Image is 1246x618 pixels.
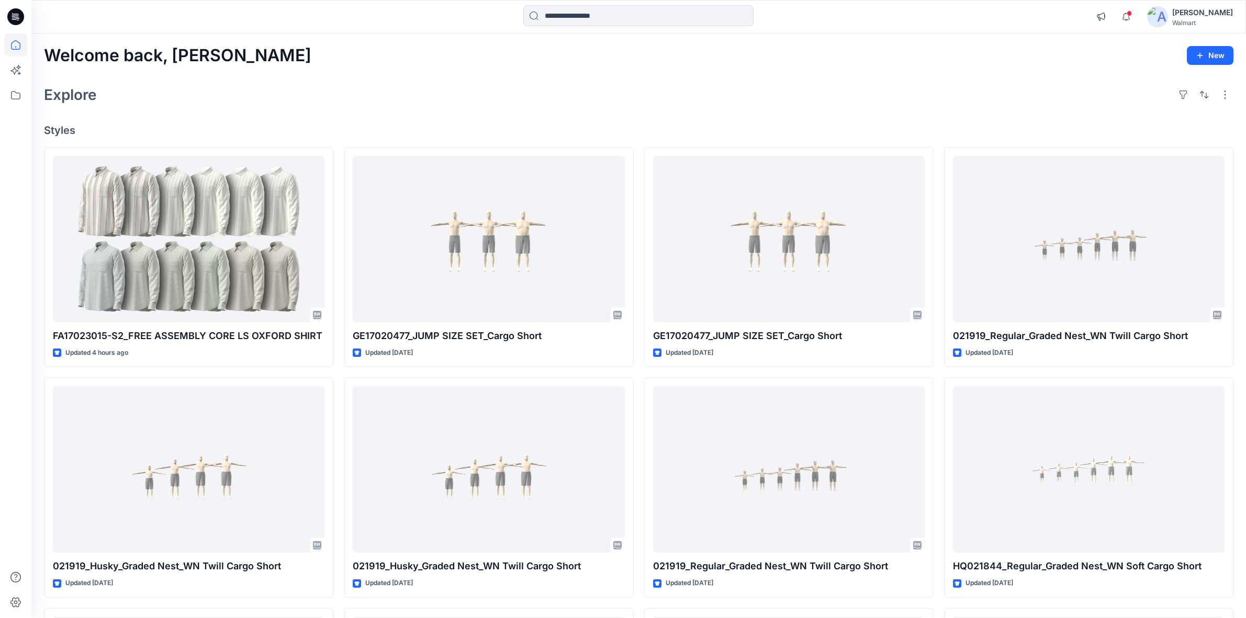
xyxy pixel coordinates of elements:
[353,559,624,574] p: 021919_Husky_Graded Nest_WN Twill Cargo Short
[65,347,128,358] p: Updated 4 hours ago
[953,386,1225,553] a: HQ021844_Regular_Graded Nest_WN Soft Cargo Short
[44,124,1233,137] h4: Styles
[953,329,1225,343] p: 021919_Regular_Graded Nest_WN Twill Cargo Short
[653,156,925,322] a: GE17020477_JUMP SIZE SET_Cargo Short
[365,578,413,589] p: Updated [DATE]
[44,46,311,65] h2: Welcome back, [PERSON_NAME]
[666,578,713,589] p: Updated [DATE]
[53,559,324,574] p: 021919_Husky_Graded Nest_WN Twill Cargo Short
[53,329,324,343] p: FA17023015-S2_FREE ASSEMBLY CORE LS OXFORD SHIRT
[966,578,1013,589] p: Updated [DATE]
[353,329,624,343] p: GE17020477_JUMP SIZE SET_Cargo Short
[653,559,925,574] p: 021919_Regular_Graded Nest_WN Twill Cargo Short
[44,86,97,103] h2: Explore
[353,386,624,553] a: 021919_Husky_Graded Nest_WN Twill Cargo Short
[353,156,624,322] a: GE17020477_JUMP SIZE SET_Cargo Short
[65,578,113,589] p: Updated [DATE]
[953,559,1225,574] p: HQ021844_Regular_Graded Nest_WN Soft Cargo Short
[1172,19,1233,27] div: Walmart
[1172,6,1233,19] div: [PERSON_NAME]
[1187,46,1233,65] button: New
[953,156,1225,322] a: 021919_Regular_Graded Nest_WN Twill Cargo Short
[653,386,925,553] a: 021919_Regular_Graded Nest_WN Twill Cargo Short
[653,329,925,343] p: GE17020477_JUMP SIZE SET_Cargo Short
[53,156,324,322] a: FA17023015-S2_FREE ASSEMBLY CORE LS OXFORD SHIRT
[53,386,324,553] a: 021919_Husky_Graded Nest_WN Twill Cargo Short
[666,347,713,358] p: Updated [DATE]
[966,347,1013,358] p: Updated [DATE]
[1147,6,1168,27] img: avatar
[365,347,413,358] p: Updated [DATE]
